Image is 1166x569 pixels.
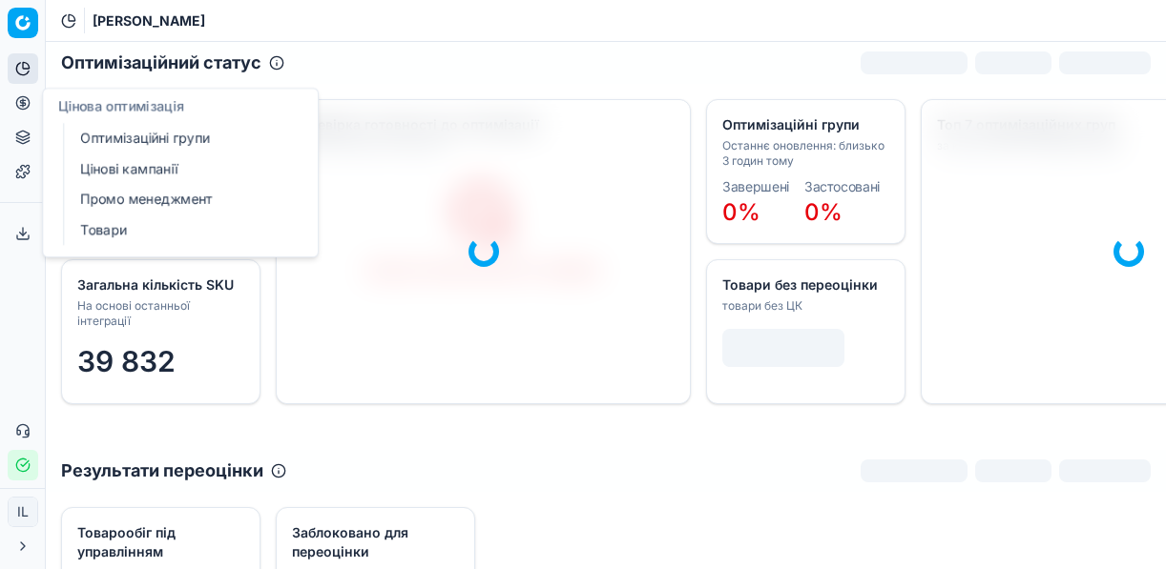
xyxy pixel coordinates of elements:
[722,138,885,169] div: Останнє оновлення: близько 3 годин тому
[77,344,176,378] span: 39 832
[804,198,843,226] span: 0%
[61,50,261,76] h2: Оптимізаційний статус
[77,298,240,329] div: На основі останньої інтеграції
[9,498,37,526] span: IL
[8,497,38,527] button: IL
[722,115,885,134] div: Оптимізаційні групи
[58,97,184,113] span: Цінова оптимізація
[77,275,240,295] div: Загальна кількість SKU
[722,275,885,295] div: Товари без переоцінки
[722,180,789,193] dt: Завершені
[93,11,205,30] nav: breadcrumb
[77,523,240,561] div: Товарообіг під управлінням
[722,298,885,314] div: товари без ЦК
[61,457,263,484] h2: Результати переоцінки
[73,155,295,182] a: Цінові кампанії
[73,216,295,243] a: Товари
[93,11,205,30] span: [PERSON_NAME]
[722,198,760,226] span: 0%
[292,523,455,561] div: Заблоковано для переоцінки
[804,180,880,193] dt: Застосовані
[73,186,295,213] a: Промо менеджмент
[73,125,295,152] a: Оптимізаційні групи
